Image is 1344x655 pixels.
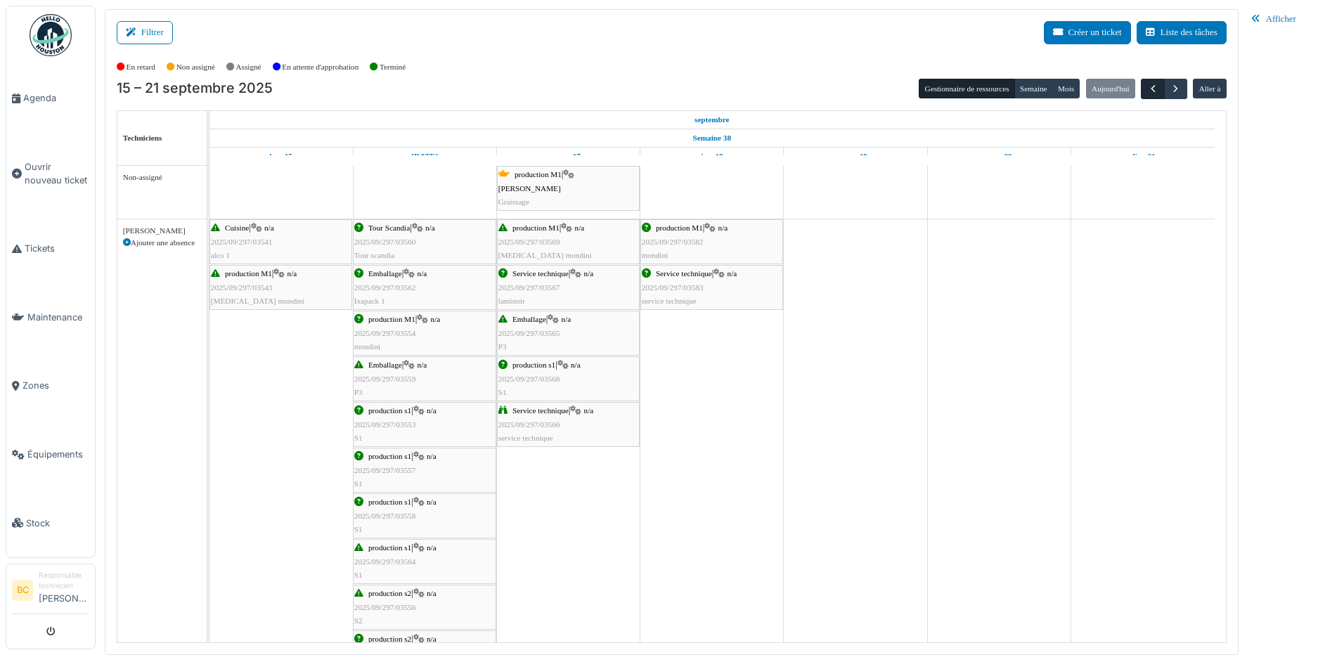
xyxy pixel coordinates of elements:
span: 2025/09/297/03583 [642,283,704,292]
span: production s1 [368,406,411,415]
div: | [211,267,351,308]
div: Responsable technicien [39,570,89,592]
a: Équipements [6,420,95,489]
span: P3 [498,342,507,351]
span: n/a [418,361,427,369]
span: n/a [427,406,437,415]
span: 2025/09/297/03567 [498,283,560,292]
div: | [354,541,495,582]
div: | [354,495,495,536]
span: Ixapack 1 [354,297,385,305]
span: production M1 [225,269,272,278]
div: | [354,221,495,262]
span: Tour scandia [354,251,394,259]
span: 2025/09/297/03582 [642,238,704,246]
span: n/a [425,223,435,232]
a: 15 septembre 2025 [266,148,296,165]
a: BC Responsable technicien[PERSON_NAME] [12,570,89,614]
span: S1 [354,479,363,488]
span: 2025/09/297/03565 [498,329,560,337]
span: Techniciens [123,134,162,142]
span: n/a [718,223,728,232]
span: n/a [571,361,581,369]
span: 2025/09/297/03553 [354,420,416,429]
span: 2025/09/297/03556 [354,603,416,611]
h2: 15 – 21 septembre 2025 [117,80,273,97]
span: n/a [427,498,437,506]
span: Tickets [25,242,89,255]
span: n/a [584,406,594,415]
a: Tickets [6,214,95,283]
div: | [498,404,638,445]
a: Zones [6,351,95,420]
span: production M1 [515,170,562,179]
span: [PERSON_NAME] [498,184,561,193]
a: Liste des tâches [1137,21,1227,44]
div: | [498,267,638,308]
label: En attente d'approbation [282,61,358,73]
span: n/a [427,452,437,460]
label: Non assigné [176,61,215,73]
span: n/a [427,589,437,597]
span: Graissage [498,197,529,206]
span: 2025/09/297/03568 [498,375,560,383]
button: Précédent [1141,79,1164,99]
span: S1 [498,388,507,396]
span: n/a [728,269,737,278]
span: 2025/09/297/03559 [354,375,416,383]
div: | [354,404,495,445]
a: 17 septembre 2025 [553,148,584,165]
a: 16 septembre 2025 [408,148,441,165]
span: [MEDICAL_DATA] mondini [498,251,592,259]
div: | [498,313,638,354]
span: mondini [642,251,668,259]
span: Emballage [512,315,546,323]
span: laminoir [498,297,525,305]
span: service technique [498,434,553,442]
a: Maintenance [6,283,95,352]
span: Service technique [512,406,569,415]
button: Aujourd'hui [1086,79,1135,98]
div: Afficher [1246,9,1336,30]
span: S2 [354,616,363,625]
div: | [642,267,782,308]
a: Ouvrir nouveau ticket [6,133,95,215]
div: | [354,267,495,308]
span: 2025/09/297/03560 [354,238,416,246]
span: production M1 [512,223,560,232]
span: Emballage [368,361,402,369]
div: | [642,221,782,262]
a: 15 septembre 2025 [691,111,733,129]
span: alco 1 [211,251,230,259]
span: n/a [427,635,437,643]
span: Cuisine [225,223,249,232]
label: En retard [127,61,155,73]
span: service technique [642,297,697,305]
span: 2025/09/297/03564 [354,557,416,566]
span: production s1 [512,361,555,369]
div: | [354,587,495,628]
span: n/a [584,269,594,278]
div: Non-assigné [123,171,201,183]
button: Semaine [1014,79,1053,98]
label: Terminé [380,61,406,73]
span: [MEDICAL_DATA] mondini [211,297,304,305]
a: Stock [6,488,95,557]
span: S1 [354,434,363,442]
div: | [211,221,351,262]
span: production s2 [368,635,411,643]
span: n/a [418,269,427,278]
span: Ouvrir nouveau ticket [25,160,89,187]
span: 2025/09/297/03558 [354,512,416,520]
span: 2025/09/297/03557 [354,466,416,474]
span: Tour Scandia [368,223,410,232]
button: Mois [1052,79,1080,98]
span: 2025/09/297/03543 [211,283,273,292]
span: n/a [575,223,585,232]
span: mondini [354,342,380,351]
span: production M1 [656,223,703,232]
label: Assigné [236,61,261,73]
span: 2025/09/297/03562 [354,283,416,292]
span: S1 [354,525,363,533]
span: P3 [354,388,363,396]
